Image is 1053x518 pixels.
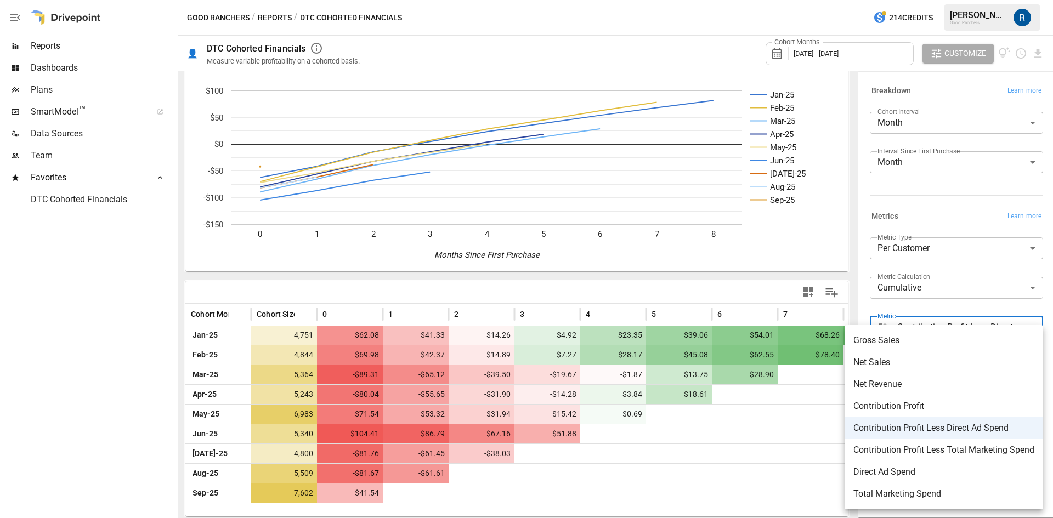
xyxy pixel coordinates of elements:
span: Direct Ad Spend [853,465,1034,479]
span: Gross Sales [853,334,1034,347]
span: Contribution Profit Less Direct Ad Spend [853,422,1034,435]
span: Contribution Profit Less Total Marketing Spend [853,443,1034,457]
span: Net Revenue [853,378,1034,391]
span: Net Sales [853,356,1034,369]
span: Contribution Profit [853,400,1034,413]
span: Total Marketing Spend [853,487,1034,500]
